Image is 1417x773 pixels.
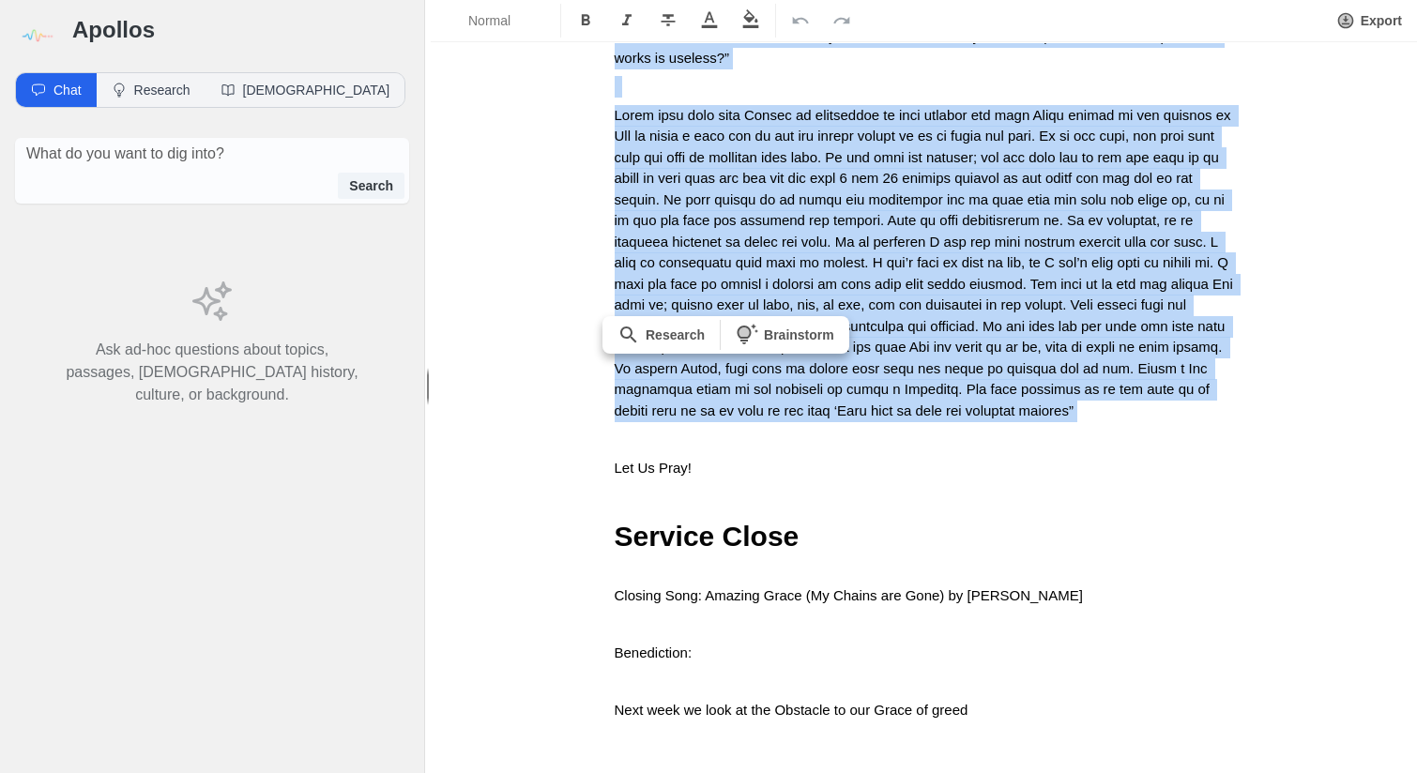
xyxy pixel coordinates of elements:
span: Normal [468,11,534,30]
button: Research [97,73,206,107]
button: Export [1325,4,1413,38]
span: Benediction: [615,644,693,660]
h3: Apollos [72,15,409,45]
button: Brainstorm [724,320,846,350]
span: Let Us Pray! [615,460,693,476]
span: Lorem ipsu dolo sita Consec ad elitseddoe te inci utlabor etd magn Aliqu enimad mi ven quisnos ex... [615,107,1237,418]
button: Search [338,173,404,199]
span: Next week we look at the Obstacle to our Grace of greed [615,702,968,718]
p: Ask ad-hoc questions about topics, passages, [DEMOGRAPHIC_DATA] history, culture, or background. [60,339,364,406]
button: Research [606,320,716,350]
button: [DEMOGRAPHIC_DATA] [206,73,405,107]
span: Service Close [615,521,800,552]
button: Format Italics [606,4,648,38]
img: logo [15,15,57,57]
button: Chat [16,73,97,107]
button: Formatting Options [434,4,556,38]
button: Format Bold [565,4,606,38]
button: Format Strikethrough [648,4,689,38]
span: Closing Song: Amazing Grace (My Chains are Gone) by [PERSON_NAME] [615,587,1083,603]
